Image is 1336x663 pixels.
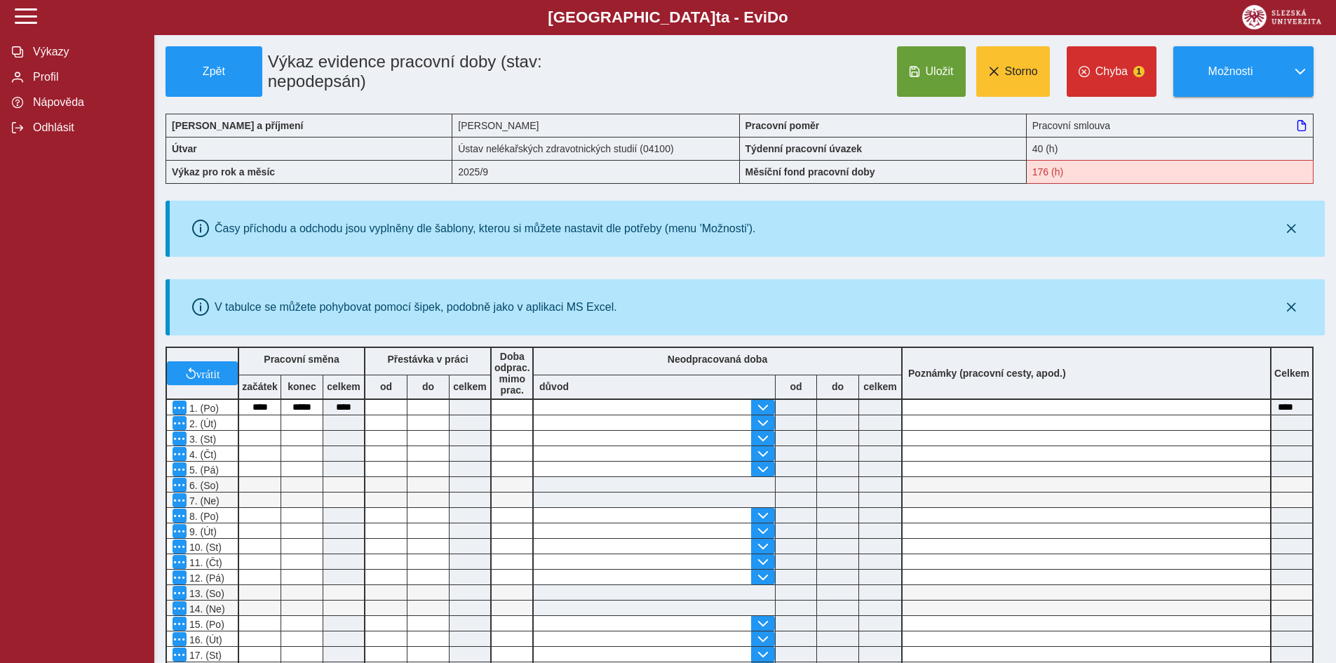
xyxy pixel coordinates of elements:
span: Možnosti [1185,65,1276,78]
b: do [407,381,449,392]
span: Odhlásit [29,121,142,134]
b: od [776,381,816,392]
b: Měsíční fond pracovní doby [745,166,875,178]
button: Menu [173,586,187,600]
button: Menu [173,478,187,492]
b: celkem [450,381,490,392]
span: 3. (St) [187,434,216,445]
b: do [817,381,858,392]
b: Pracovní směna [264,354,339,365]
div: V tabulce se můžete pohybovat pomocí šipek, podobně jako v aplikaci MS Excel. [215,301,617,314]
span: 8. (Po) [187,511,219,522]
b: Celkem [1274,368,1309,379]
button: Menu [173,617,187,631]
b: začátek [239,381,281,392]
div: Pracovní smlouva [1027,114,1314,137]
button: Menu [173,570,187,584]
button: Menu [173,648,187,662]
span: o [778,8,788,26]
b: Pracovní poměr [745,120,820,131]
button: Menu [173,632,187,646]
b: Týdenní pracovní úvazek [745,143,863,154]
div: 40 (h) [1027,137,1314,160]
span: 13. (So) [187,588,224,599]
button: Storno [976,46,1050,97]
button: Uložit [897,46,966,97]
button: Menu [173,462,187,476]
b: Přestávka v práci [387,354,468,365]
span: 9. (Út) [187,526,217,537]
div: Ústav nelékařských zdravotnických studií (04100) [452,137,739,160]
b: Výkaz pro rok a měsíc [172,166,275,178]
span: t [715,8,720,26]
span: 16. (Út) [187,634,222,645]
b: [GEOGRAPHIC_DATA] a - Evi [42,8,1294,27]
span: Uložit [926,65,954,78]
span: 15. (Po) [187,619,224,630]
span: Zpět [172,65,256,78]
button: Menu [173,493,187,507]
button: vrátit [167,361,238,385]
button: Menu [173,431,187,446]
button: Menu [173,401,187,415]
div: 2025/9 [452,160,739,184]
span: 6. (So) [187,480,219,491]
button: Menu [173,416,187,430]
b: [PERSON_NAME] a příjmení [172,120,303,131]
b: Neodpracovaná doba [668,354,767,365]
b: od [365,381,407,392]
span: Chyba [1095,65,1128,78]
button: Zpět [166,46,262,97]
div: Fond pracovní doby (176 h) a součet hodin (4:15 h) se neshodují! [1027,160,1314,184]
b: celkem [323,381,364,392]
b: Doba odprac. mimo prac. [494,351,530,396]
span: 14. (Ne) [187,603,225,615]
span: 10. (St) [187,542,222,553]
span: 17. (St) [187,650,222,661]
button: Menu [173,509,187,523]
div: Časy příchodu a odchodu jsou vyplněny dle šablony, kterou si můžete nastavit dle potřeby (menu 'M... [215,222,756,235]
span: Storno [1005,65,1038,78]
span: 2. (Út) [187,418,217,429]
span: 12. (Pá) [187,572,224,584]
span: 1 [1133,66,1145,77]
span: Nápověda [29,96,142,109]
div: [PERSON_NAME] [452,114,739,137]
span: 4. (Čt) [187,449,217,460]
button: Menu [173,447,187,461]
span: 7. (Ne) [187,495,220,507]
span: 1. (Po) [187,403,219,414]
span: Profil [29,71,142,83]
b: konec [281,381,323,392]
b: důvod [539,381,569,392]
h1: Výkaz evidence pracovní doby (stav: nepodepsán) [262,46,649,97]
button: Menu [173,601,187,615]
b: Poznámky (pracovní cesty, apod.) [903,368,1072,379]
button: Menu [173,555,187,569]
span: 11. (Čt) [187,557,222,568]
span: D [767,8,778,26]
span: 5. (Pá) [187,464,219,476]
button: Menu [173,540,187,554]
img: logo_web_su.png [1242,5,1321,29]
button: Chyba1 [1067,46,1156,97]
span: vrátit [196,368,220,379]
span: Výkazy [29,46,142,58]
b: Útvar [172,143,197,154]
button: Menu [173,524,187,538]
button: Možnosti [1173,46,1287,97]
b: celkem [859,381,901,392]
